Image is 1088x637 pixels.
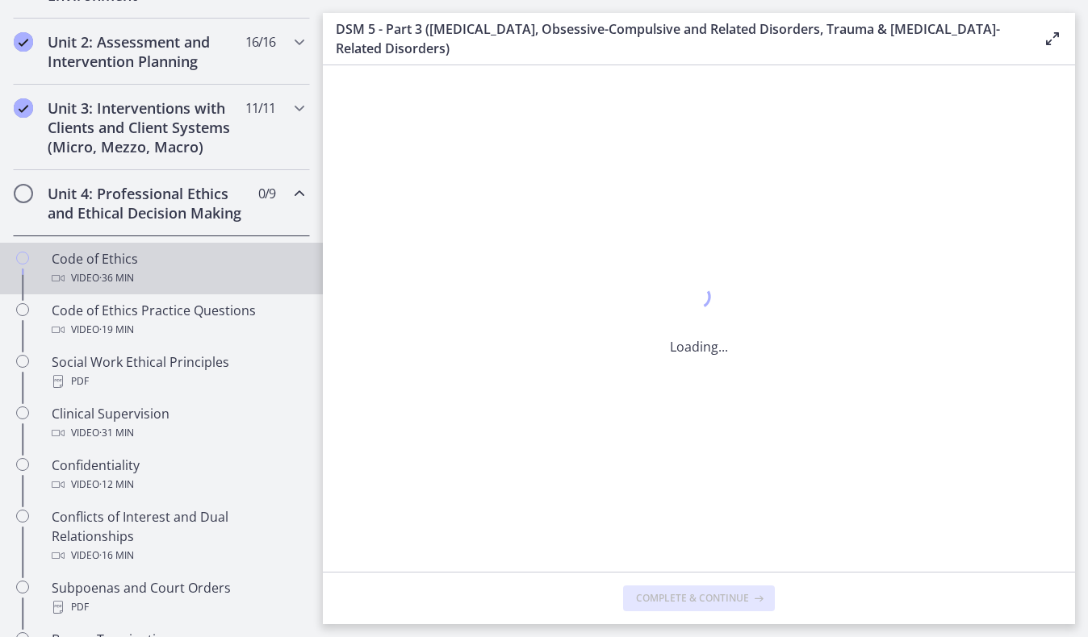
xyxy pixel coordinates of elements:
[258,184,275,203] span: 0 / 9
[52,597,303,617] div: PDF
[52,423,303,443] div: Video
[52,578,303,617] div: Subpoenas and Court Orders
[52,456,303,494] div: Confidentiality
[670,337,728,356] p: Loading...
[336,19,1017,58] h3: DSM 5 - Part 3 ([MEDICAL_DATA], Obsessive-Compulsive and Related Disorders, Trauma & [MEDICAL_DAT...
[245,98,275,118] span: 11 / 11
[52,320,303,339] div: Video
[99,423,134,443] span: · 31 min
[99,269,134,288] span: · 36 min
[14,32,33,52] i: Completed
[52,249,303,288] div: Code of Ethics
[48,184,245,223] h2: Unit 4: Professional Ethics and Ethical Decision Making
[14,98,33,118] i: Completed
[48,98,245,156] h2: Unit 3: Interventions with Clients and Client Systems (Micro, Mezzo, Macro)
[99,320,134,339] span: · 19 min
[245,32,275,52] span: 16 / 16
[52,546,303,565] div: Video
[99,475,134,494] span: · 12 min
[48,32,245,71] h2: Unit 2: Assessment and Intervention Planning
[99,546,134,565] span: · 16 min
[52,372,303,391] div: PDF
[52,301,303,339] div: Code of Ethics Practice Questions
[52,507,303,565] div: Conflicts of Interest and Dual Relationships
[52,475,303,494] div: Video
[670,281,728,318] div: 1
[636,592,749,605] span: Complete & continue
[52,404,303,443] div: Clinical Supervision
[52,269,303,288] div: Video
[623,585,775,611] button: Complete & continue
[52,352,303,391] div: Social Work Ethical Principles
